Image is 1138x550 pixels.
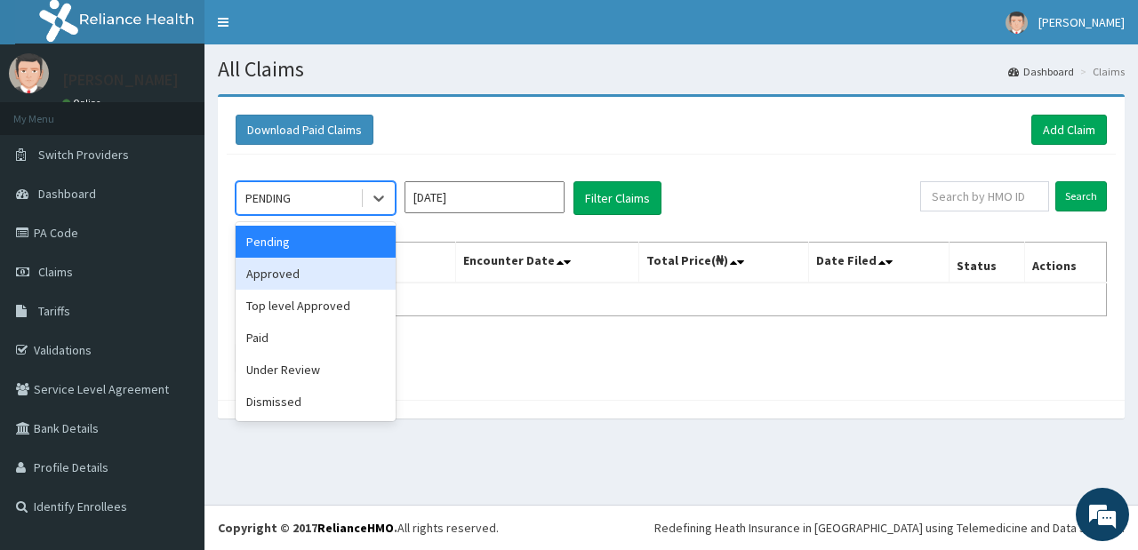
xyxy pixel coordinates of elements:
[1008,64,1074,79] a: Dashboard
[405,181,565,213] input: Select Month and Year
[218,58,1125,81] h1: All Claims
[236,226,396,258] div: Pending
[245,189,291,207] div: PENDING
[573,181,661,215] button: Filter Claims
[62,97,105,109] a: Online
[38,264,73,280] span: Claims
[1038,14,1125,30] span: [PERSON_NAME]
[1076,64,1125,79] li: Claims
[455,243,638,283] th: Encounter Date
[1024,243,1106,283] th: Actions
[236,290,396,322] div: Top level Approved
[1006,12,1028,34] img: User Image
[920,181,1049,211] input: Search by HMO ID
[38,147,129,163] span: Switch Providers
[204,505,1138,550] footer: All rights reserved.
[9,53,49,93] img: User Image
[1031,115,1107,145] a: Add Claim
[236,354,396,386] div: Under Review
[1055,181,1107,211] input: Search
[62,72,179,88] p: [PERSON_NAME]
[654,519,1125,537] div: Redefining Heath Insurance in [GEOGRAPHIC_DATA] using Telemedicine and Data Science!
[236,386,396,418] div: Dismissed
[808,243,949,283] th: Date Filed
[236,115,373,145] button: Download Paid Claims
[236,322,396,354] div: Paid
[317,520,394,536] a: RelianceHMO
[638,243,808,283] th: Total Price(₦)
[38,186,96,202] span: Dashboard
[236,258,396,290] div: Approved
[218,520,397,536] strong: Copyright © 2017 .
[949,243,1024,283] th: Status
[38,303,70,319] span: Tariffs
